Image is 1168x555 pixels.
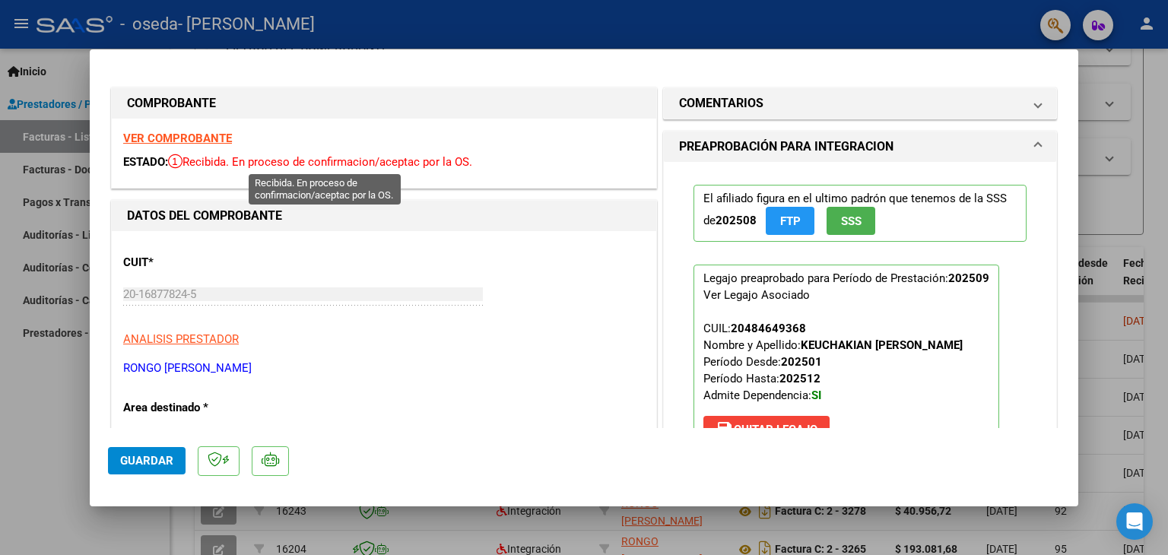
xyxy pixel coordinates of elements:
h1: PREAPROBACIÓN PARA INTEGRACION [679,138,893,156]
mat-icon: save [716,420,734,438]
p: El afiliado figura en el ultimo padrón que tenemos de la SSS de [693,185,1027,242]
mat-expansion-panel-header: PREAPROBACIÓN PARA INTEGRACION [664,132,1056,162]
div: PREAPROBACIÓN PARA INTEGRACION [664,162,1056,485]
mat-expansion-panel-header: COMENTARIOS [664,88,1056,119]
strong: KEUCHAKIAN [PERSON_NAME] [801,338,963,352]
span: ANALISIS PRESTADOR [123,332,239,346]
div: Ver Legajo Asociado [703,287,810,303]
span: SSS [841,214,862,228]
span: FTP [780,214,801,228]
p: CUIT [123,254,280,271]
button: FTP [766,207,814,235]
strong: COMPROBANTE [127,96,216,110]
p: Area destinado * [123,399,280,417]
strong: DATOS DEL COMPROBANTE [127,208,282,223]
span: CUIL: Nombre y Apellido: Período Desde: Período Hasta: Admite Dependencia: [703,322,963,402]
p: RONGO [PERSON_NAME] [123,360,645,377]
p: Legajo preaprobado para Período de Prestación: [693,265,999,450]
span: ESTADO: [123,155,168,169]
a: VER COMPROBANTE [123,132,232,145]
button: Quitar Legajo [703,416,830,443]
h1: COMENTARIOS [679,94,763,113]
strong: 202501 [781,355,822,369]
span: Quitar Legajo [716,423,817,436]
button: Guardar [108,447,186,474]
button: SSS [827,207,875,235]
strong: 202512 [779,372,820,385]
span: Guardar [120,454,173,468]
strong: 202509 [948,271,989,285]
strong: 202508 [716,214,757,227]
strong: SI [811,388,821,402]
div: 20484649368 [731,320,806,337]
span: Recibida. En proceso de confirmacion/aceptac por la OS. [168,155,472,169]
div: Open Intercom Messenger [1116,503,1153,540]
